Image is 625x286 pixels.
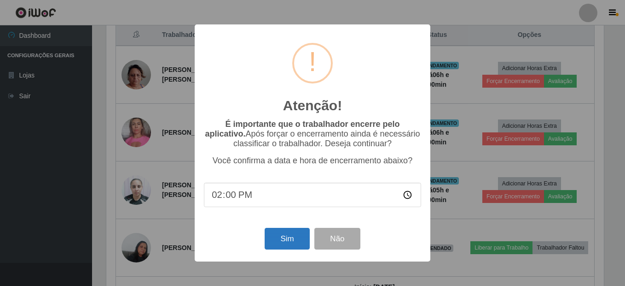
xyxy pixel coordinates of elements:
[265,228,309,250] button: Sim
[314,228,360,250] button: Não
[204,119,421,149] p: Após forçar o encerramento ainda é necessário classificar o trabalhador. Deseja continuar?
[283,97,342,114] h2: Atenção!
[204,156,421,166] p: Você confirma a data e hora de encerramento abaixo?
[205,119,399,138] b: É importante que o trabalhador encerre pelo aplicativo.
